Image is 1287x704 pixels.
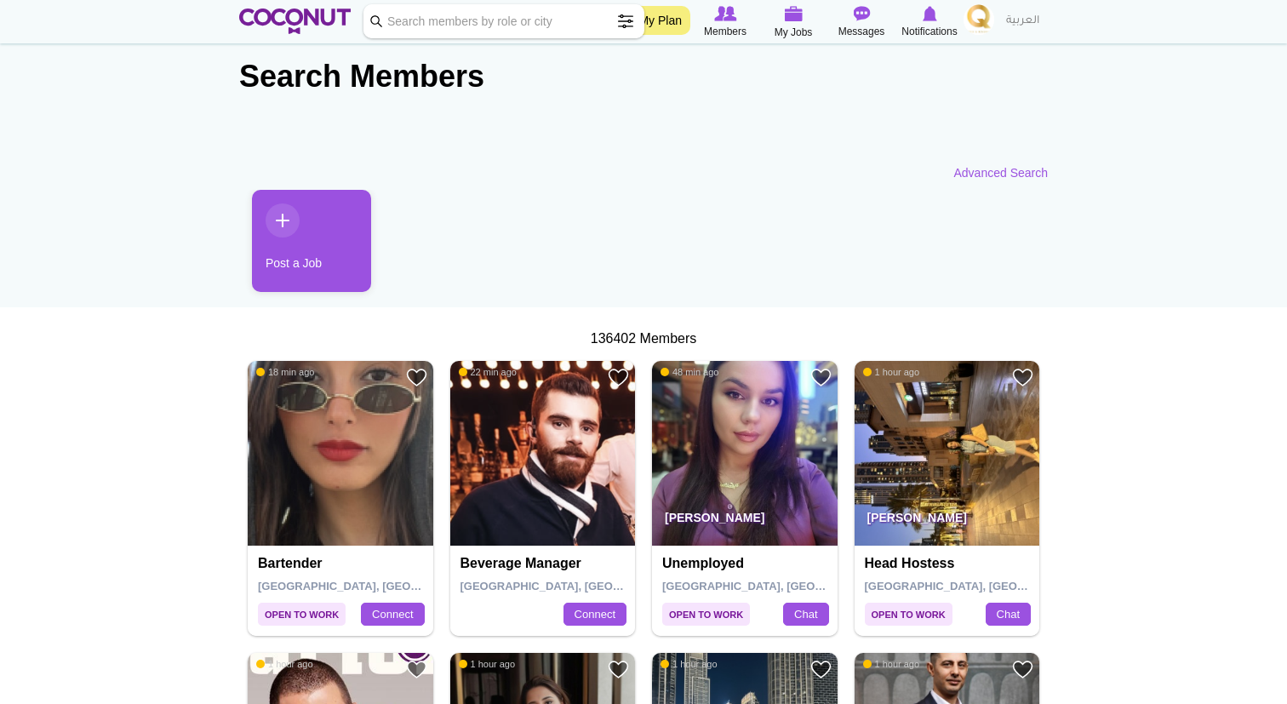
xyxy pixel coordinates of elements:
[923,6,937,21] img: Notifications
[406,367,427,388] a: Add to Favourites
[853,6,870,21] img: Messages
[239,329,1048,349] div: 136402 Members
[662,580,905,592] span: [GEOGRAPHIC_DATA], [GEOGRAPHIC_DATA]
[363,4,644,38] input: Search members by role or city
[986,603,1031,627] a: Chat
[865,556,1034,571] h4: Head Hostess
[810,659,832,680] a: Add to Favourites
[783,603,828,627] a: Chat
[406,659,427,680] a: Add to Favourites
[661,658,718,670] span: 1 hour ago
[704,23,746,40] span: Members
[901,23,957,40] span: Notifications
[258,580,500,592] span: [GEOGRAPHIC_DATA], [GEOGRAPHIC_DATA]
[258,603,346,626] span: Open to Work
[652,498,838,546] p: [PERSON_NAME]
[1012,367,1033,388] a: Add to Favourites
[714,6,736,21] img: Browse Members
[784,6,803,21] img: My Jobs
[239,190,358,305] li: 1 / 1
[662,603,750,626] span: Open to Work
[691,4,759,40] a: Browse Members Members
[460,580,703,592] span: [GEOGRAPHIC_DATA], [GEOGRAPHIC_DATA]
[863,658,920,670] span: 1 hour ago
[895,4,964,40] a: Notifications Notifications
[759,4,827,41] a: My Jobs My Jobs
[865,580,1107,592] span: [GEOGRAPHIC_DATA], [GEOGRAPHIC_DATA]
[460,556,630,571] h4: Beverage manager
[630,6,690,35] a: My Plan
[608,659,629,680] a: Add to Favourites
[1012,659,1033,680] a: Add to Favourites
[662,556,832,571] h4: Unemployed
[855,498,1040,546] p: [PERSON_NAME]
[838,23,885,40] span: Messages
[863,366,920,378] span: 1 hour ago
[459,366,517,378] span: 22 min ago
[865,603,952,626] span: Open to Work
[661,366,718,378] span: 48 min ago
[810,367,832,388] a: Add to Favourites
[258,556,427,571] h4: Bartender
[953,164,1048,181] a: Advanced Search
[827,4,895,40] a: Messages Messages
[998,4,1048,38] a: العربية
[239,9,351,34] img: Home
[563,603,626,627] a: Connect
[239,56,1048,97] h2: Search Members
[608,367,629,388] a: Add to Favourites
[256,658,313,670] span: 1 hour ago
[361,603,424,627] a: Connect
[252,190,371,292] a: Post a Job
[459,658,516,670] span: 1 hour ago
[775,24,813,41] span: My Jobs
[256,366,314,378] span: 18 min ago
